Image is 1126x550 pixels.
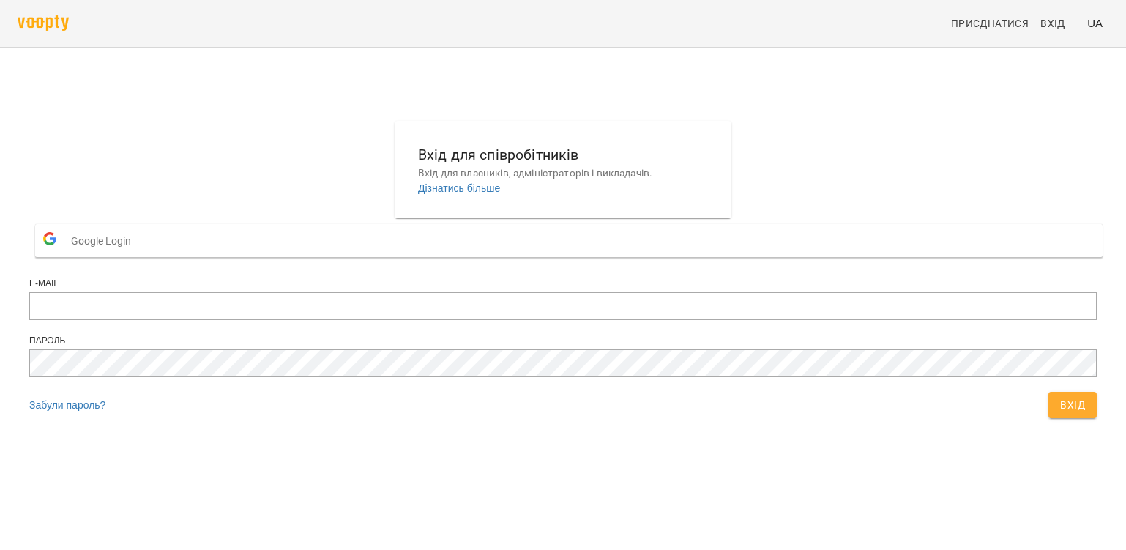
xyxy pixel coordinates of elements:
p: Вхід для власників, адміністраторів і викладачів. [418,166,708,181]
button: Google Login [35,224,1103,257]
button: Вхід для співробітниківВхід для власників, адміністраторів і викладачів.Дізнатись більше [406,132,720,207]
button: Вхід [1048,392,1097,418]
span: Google Login [71,226,138,256]
h6: Вхід для співробітників [418,144,708,166]
img: voopty.png [18,15,69,31]
span: Вхід [1060,396,1085,414]
a: Вхід [1034,10,1081,37]
button: UA [1081,10,1108,37]
div: Пароль [29,335,1097,347]
a: Забули пароль? [29,399,105,411]
a: Дізнатись більше [418,182,500,194]
span: Вхід [1040,15,1065,32]
span: UA [1087,15,1103,31]
a: Приєднатися [945,10,1034,37]
span: Приєднатися [951,15,1029,32]
div: E-mail [29,278,1097,290]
